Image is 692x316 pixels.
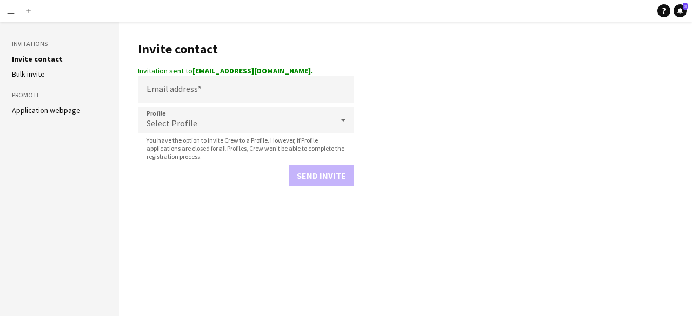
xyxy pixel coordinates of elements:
[12,54,63,64] a: Invite contact
[192,66,313,76] strong: [EMAIL_ADDRESS][DOMAIN_NAME].
[12,90,107,100] h3: Promote
[147,118,197,129] span: Select Profile
[12,105,81,115] a: Application webpage
[138,136,354,160] span: You have the option to invite Crew to a Profile. However, if Profile applications are closed for ...
[138,66,354,76] div: Invitation sent to
[12,39,107,49] h3: Invitations
[683,3,688,10] span: 3
[138,41,354,57] h1: Invite contact
[12,69,45,79] a: Bulk invite
[674,4,687,17] a: 3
